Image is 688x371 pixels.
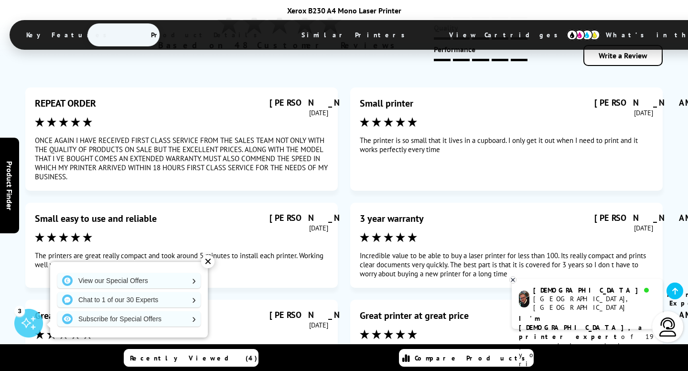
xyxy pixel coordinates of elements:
div: Great printer at great price [360,309,469,322]
p: of 19 years! I can help you choose the right product [519,314,656,369]
div: ✕ [201,255,215,268]
div: [DEMOGRAPHIC_DATA] [533,286,655,295]
div: 3 [14,306,25,316]
time: [DATE] [634,223,653,232]
span: [PERSON_NAME] [269,97,392,108]
a: Subscribe for Special Offers [57,311,201,327]
div: Xerox B230 A4 Mono Laser Printer [10,6,678,15]
span: View Cartridges [435,22,581,47]
a: Compare Products [399,349,534,367]
time: [DATE] [309,320,328,329]
time: [DATE] [309,223,328,232]
div: The printers are great really compact and took around 5 minutes to install each printer. Working ... [35,251,328,269]
span: Compare Products [415,354,530,362]
time: [DATE] [309,108,328,117]
span: [PERSON_NAME] [269,309,392,320]
span: Product Finder [5,161,14,210]
a: Recently Viewed (4) [124,349,258,367]
div: Incredible value to be able to buy a laser printer for less than 100. Its really compact and prin... [360,251,653,278]
a: Chat to 1 of our 30 Experts [57,292,201,307]
div: ONCE AGAIN I HAVE RECEIVED FIRST CLASS SERVICE FROM THE SALES TEAM NOT ONLY WITH THE QUALITY OF P... [35,136,328,181]
span: Recently Viewed (4) [130,354,258,362]
time: [DATE] [634,108,653,117]
a: View our Special Offers [57,273,201,288]
span: Key Features [12,23,126,46]
b: I'm [DEMOGRAPHIC_DATA], a printer expert [519,314,645,341]
span: Similar Printers [287,23,424,46]
img: cmyk-icon.svg [567,30,600,40]
span: Product Details [137,23,277,46]
span: [PERSON_NAME] [269,212,392,223]
div: Small printer [360,97,413,109]
div: [GEOGRAPHIC_DATA], [GEOGRAPHIC_DATA] [533,295,655,312]
img: chris-livechat.png [519,291,529,307]
div: Small easy to use and reliable [35,212,157,225]
div: The printer is so small that it lives in a cupboard. I only get it out when I need to print and i... [360,136,653,154]
div: 3 year warranty [360,212,424,225]
div: REPEAT ORDER [35,97,96,109]
img: user-headset-light.svg [658,317,677,337]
